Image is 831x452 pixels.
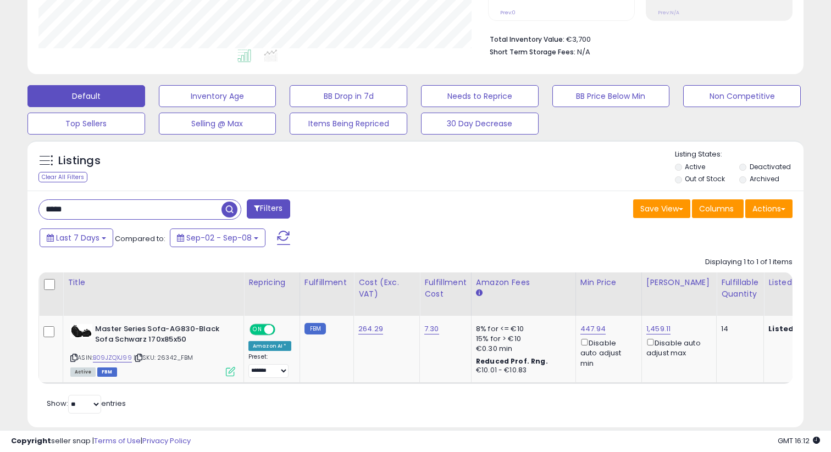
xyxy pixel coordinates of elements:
[27,85,145,107] button: Default
[646,277,712,288] div: [PERSON_NAME]
[683,85,801,107] button: Non Competitive
[490,35,564,44] b: Total Inventory Value:
[699,203,734,214] span: Columns
[186,232,252,243] span: Sep-02 - Sep-08
[56,232,99,243] span: Last 7 Days
[580,323,606,334] a: 447.94
[68,277,239,288] div: Title
[358,277,415,300] div: Cost (Exc. VAT)
[500,9,516,16] small: Prev: 0
[552,85,670,107] button: BB Price Below Min
[251,325,264,334] span: ON
[633,199,690,218] button: Save View
[424,323,439,334] a: 7.30
[476,344,567,354] div: €0.30 min
[476,288,483,298] small: Amazon Fees.
[490,47,575,57] b: Short Term Storage Fees:
[27,113,145,135] button: Top Sellers
[658,9,679,16] small: Prev: N/A
[476,356,548,366] b: Reduced Prof. Rng.
[134,353,193,362] span: | SKU: 26342_FBM
[11,436,191,447] div: seller snap | |
[40,228,113,247] button: Last 7 Days
[705,257,793,267] div: Displaying 1 to 1 of 1 items
[421,113,539,135] button: 30 Day Decrease
[358,323,383,334] a: 264.29
[476,366,567,375] div: €10.01 - €10.83
[476,334,567,344] div: 15% for > €10
[490,32,784,45] li: €3,700
[685,162,705,171] label: Active
[580,337,633,369] div: Disable auto adjust min
[70,324,92,338] img: 31EkyNpbVvL._SL40_.jpg
[750,174,779,183] label: Archived
[580,277,637,288] div: Min Price
[646,323,671,334] a: 1,459.11
[692,199,744,218] button: Columns
[577,47,590,57] span: N/A
[93,353,132,362] a: B09JZQXJ99
[768,323,818,334] b: Listed Price:
[290,85,407,107] button: BB Drop in 7d
[170,228,265,247] button: Sep-02 - Sep-08
[750,162,791,171] label: Deactivated
[70,367,96,377] span: All listings currently available for purchase on Amazon
[304,277,349,288] div: Fulfillment
[476,277,571,288] div: Amazon Fees
[248,341,291,351] div: Amazon AI *
[70,324,235,375] div: ASIN:
[159,85,276,107] button: Inventory Age
[47,398,126,409] span: Show: entries
[38,172,87,182] div: Clear All Filters
[248,353,291,378] div: Preset:
[159,113,276,135] button: Selling @ Max
[721,324,755,334] div: 14
[421,85,539,107] button: Needs to Reprice
[95,324,229,347] b: Master Series Sofa-AG830-Black Sofa Schwarz 170x85x50
[290,113,407,135] button: Items Being Repriced
[685,174,725,183] label: Out of Stock
[745,199,793,218] button: Actions
[247,199,290,219] button: Filters
[476,324,567,334] div: 8% for <= €10
[115,233,165,244] span: Compared to:
[248,277,295,288] div: Repricing
[646,337,708,358] div: Disable auto adjust max
[778,436,820,446] span: 2025-09-16 16:12 GMT
[142,436,191,446] a: Privacy Policy
[721,277,759,300] div: Fulfillable Quantity
[304,323,326,334] small: FBM
[97,367,117,377] span: FBM
[274,325,291,334] span: OFF
[424,277,467,300] div: Fulfillment Cost
[94,436,141,446] a: Terms of Use
[675,149,804,160] p: Listing States:
[11,436,51,446] strong: Copyright
[58,153,101,169] h5: Listings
